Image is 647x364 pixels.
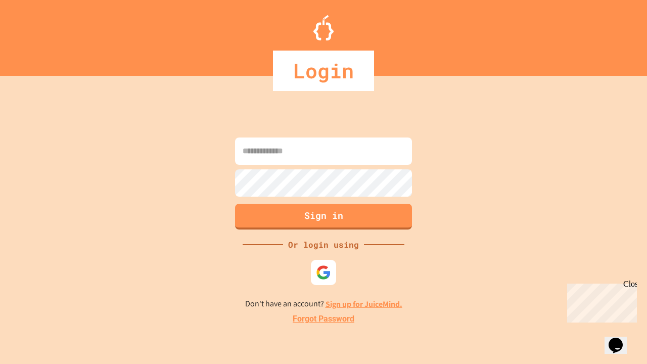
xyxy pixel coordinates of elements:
iframe: chat widget [563,280,637,323]
img: google-icon.svg [316,265,331,280]
div: Or login using [283,239,364,251]
a: Sign up for JuiceMind. [326,299,402,309]
a: Forgot Password [293,313,354,325]
img: Logo.svg [313,15,334,40]
iframe: chat widget [605,324,637,354]
div: Chat with us now!Close [4,4,70,64]
p: Don't have an account? [245,298,402,310]
button: Sign in [235,204,412,230]
div: Login [273,51,374,91]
